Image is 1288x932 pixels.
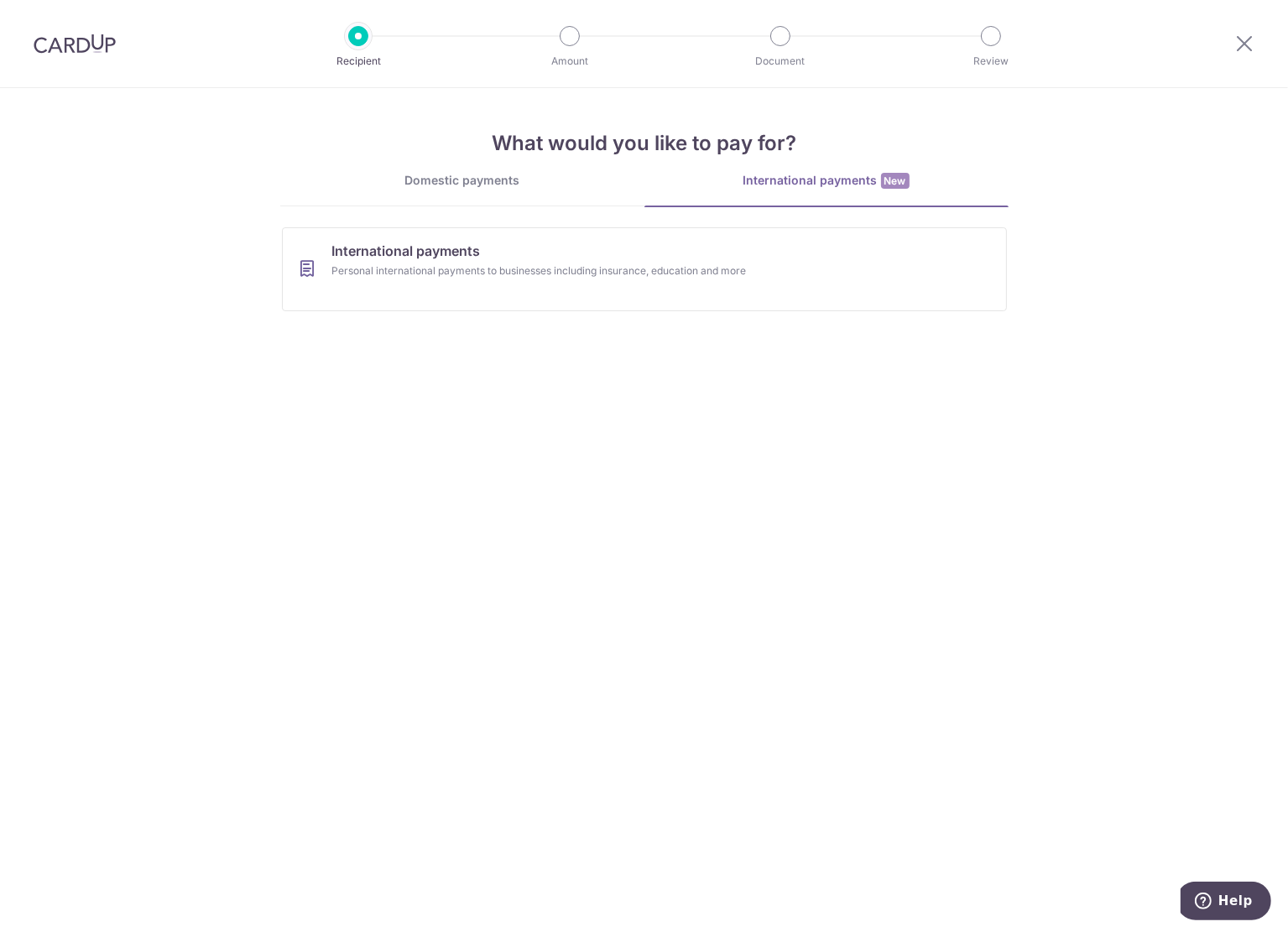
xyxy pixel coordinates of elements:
div: Domestic payments [280,172,644,189]
span: International payments [332,241,481,261]
p: Review [929,53,1053,70]
img: CardUp [34,34,116,54]
p: Recipient [296,53,420,70]
h4: What would you like to pay for? [280,128,1009,159]
span: New [881,173,910,189]
p: Document [718,53,842,70]
div: Personal international payments to businesses including insurance, education and more [332,263,912,279]
a: International paymentsPersonal international payments to businesses including insurance, educatio... [282,227,1007,311]
div: International payments [644,172,1009,190]
p: Amount [508,53,632,70]
iframe: Opens a widget where you can find more information [1181,882,1271,924]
